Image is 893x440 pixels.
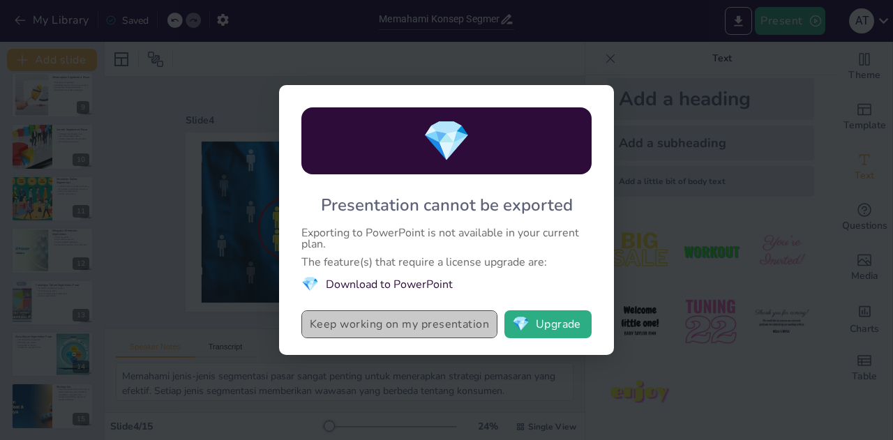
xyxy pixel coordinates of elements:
[301,227,592,250] div: Exporting to PowerPoint is not available in your current plan.
[512,317,530,331] span: diamond
[504,310,592,338] button: diamondUpgrade
[301,310,497,338] button: Keep working on my presentation
[301,275,319,294] span: diamond
[301,257,592,268] div: The feature(s) that require a license upgrade are:
[321,194,573,216] div: Presentation cannot be exported
[422,114,471,168] span: diamond
[301,275,592,294] li: Download to PowerPoint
